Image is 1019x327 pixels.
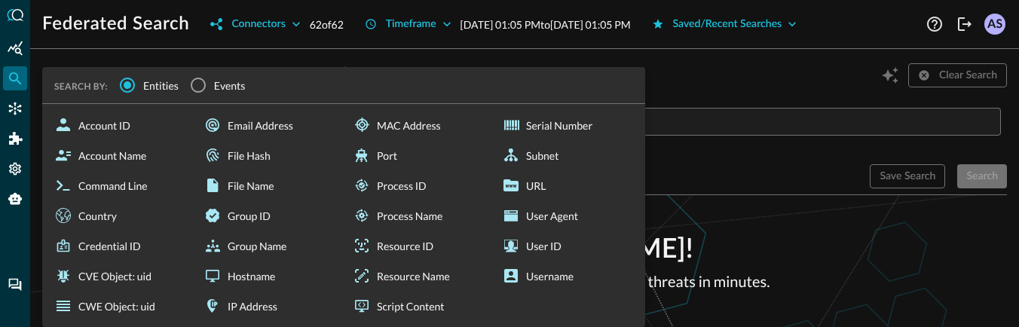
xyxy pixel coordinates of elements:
[197,170,341,200] div: File Name
[347,200,490,231] div: Process Name
[643,12,806,36] button: Saved/Recent Searches
[3,157,27,181] div: Settings
[496,170,639,200] div: URL
[347,110,490,140] div: MAC Address
[347,170,490,200] div: Process ID
[3,273,27,297] div: Chat
[347,231,490,261] div: Resource ID
[214,78,246,93] span: Events
[48,261,191,291] div: CVE Object: uid
[310,17,344,32] p: 62 of 62
[4,127,28,151] div: Addons
[48,170,191,200] div: Command Line
[461,17,631,32] p: [DATE] 01:05 PM to [DATE] 01:05 PM
[347,140,490,170] div: Port
[197,140,341,170] div: File Hash
[197,200,341,231] div: Group ID
[48,200,191,231] div: Country
[42,12,189,36] h1: Federated Search
[197,291,341,321] div: IP Address
[496,231,639,261] div: User ID
[197,261,341,291] div: Hostname
[197,231,341,261] div: Group Name
[48,291,191,321] div: CWE Object: uid
[3,36,27,60] div: Summary Insights
[143,78,179,93] span: Entities
[470,112,994,131] input: Value
[953,12,977,36] button: Logout
[3,187,27,211] div: Query Agent
[496,110,639,140] div: Serial Number
[352,66,386,85] span: Copilot
[48,140,191,170] div: Account Name
[72,66,143,85] div: Search Criteria
[347,261,490,291] div: Resource Name
[386,15,436,34] div: Timeframe
[320,63,450,87] button: CopilotBETA
[42,63,152,87] button: Search Criteria
[496,261,639,291] div: Username
[3,96,27,121] div: Connectors
[48,231,191,261] div: Credential ID
[48,110,191,140] div: Account ID
[673,15,782,34] div: Saved/Recent Searches
[201,12,309,36] button: Connectors
[347,291,490,321] div: Script Content
[3,66,27,90] div: Federated Search
[923,12,947,36] button: Help
[496,200,639,231] div: User Agent
[496,140,639,170] div: Subnet
[984,14,1005,35] div: AS
[197,110,341,140] div: Email Address
[54,81,108,92] span: SEARCH BY:
[356,12,461,36] button: Timeframe
[231,15,285,34] div: Connectors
